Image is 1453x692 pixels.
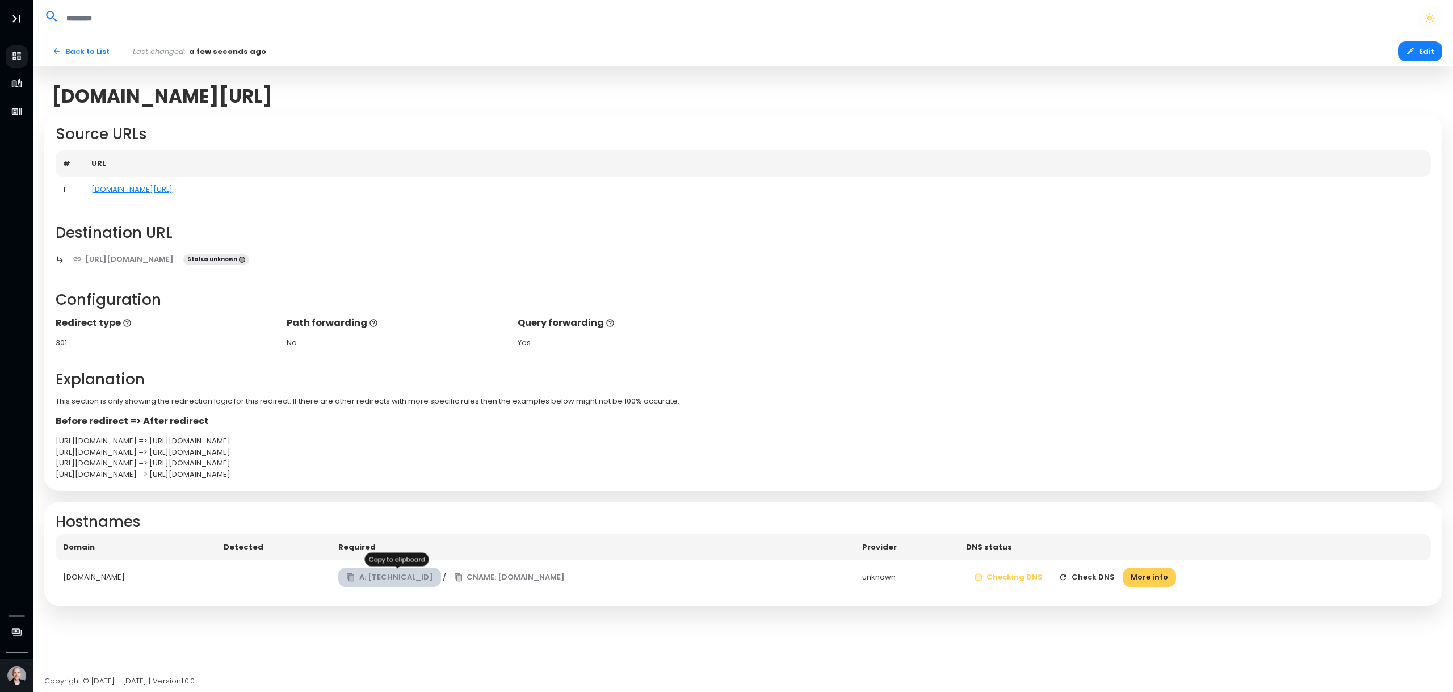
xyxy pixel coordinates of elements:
[855,534,959,560] th: Provider
[338,568,441,588] button: A: [TECHNICAL_ID]
[518,316,738,330] p: Query forwarding
[56,125,1431,143] h2: Source URLs
[6,8,27,30] button: Toggle Aside
[1398,41,1442,61] button: Edit
[56,337,276,349] div: 301
[7,666,26,685] img: Avatar
[65,249,182,269] a: [URL][DOMAIN_NAME]
[91,184,173,195] a: [DOMAIN_NAME][URL]
[287,316,507,330] p: Path forwarding
[365,553,429,567] div: Copy to clipboard
[56,447,1431,458] div: [URL][DOMAIN_NAME] => [URL][DOMAIN_NAME]
[63,572,209,583] div: [DOMAIN_NAME]
[56,435,1431,447] div: [URL][DOMAIN_NAME] => [URL][DOMAIN_NAME]
[56,458,1431,469] div: [URL][DOMAIN_NAME] => [URL][DOMAIN_NAME]
[56,371,1431,388] h2: Explanation
[959,534,1431,560] th: DNS status
[1123,568,1176,588] button: More info
[52,85,272,107] span: [DOMAIN_NAME][URL]
[84,150,1431,177] th: URL
[216,534,331,560] th: Detected
[56,396,1431,407] p: This section is only showing the redirection logic for this redirect. If there are other redirect...
[56,316,276,330] p: Redirect type
[1051,568,1123,588] button: Check DNS
[56,469,1431,480] div: [URL][DOMAIN_NAME] => [URL][DOMAIN_NAME]
[287,337,507,349] div: No
[216,560,331,595] td: -
[56,224,1431,242] h2: Destination URL
[56,291,1431,309] h2: Configuration
[966,568,1051,588] button: Checking DNS
[44,41,117,61] a: Back to List
[331,560,855,595] td: /
[56,534,217,560] th: Domain
[518,337,738,349] div: Yes
[331,534,855,560] th: Required
[63,184,77,195] div: 1
[56,513,1431,531] h2: Hostnames
[56,150,84,177] th: #
[446,568,573,588] button: CNAME: [DOMAIN_NAME]
[133,46,186,57] span: Last changed:
[56,414,1431,428] p: Before redirect => After redirect
[189,46,266,57] span: a few seconds ago
[862,572,951,583] div: unknown
[183,254,249,266] span: Status unknown
[44,676,195,686] span: Copyright © [DATE] - [DATE] | Version 1.0.0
